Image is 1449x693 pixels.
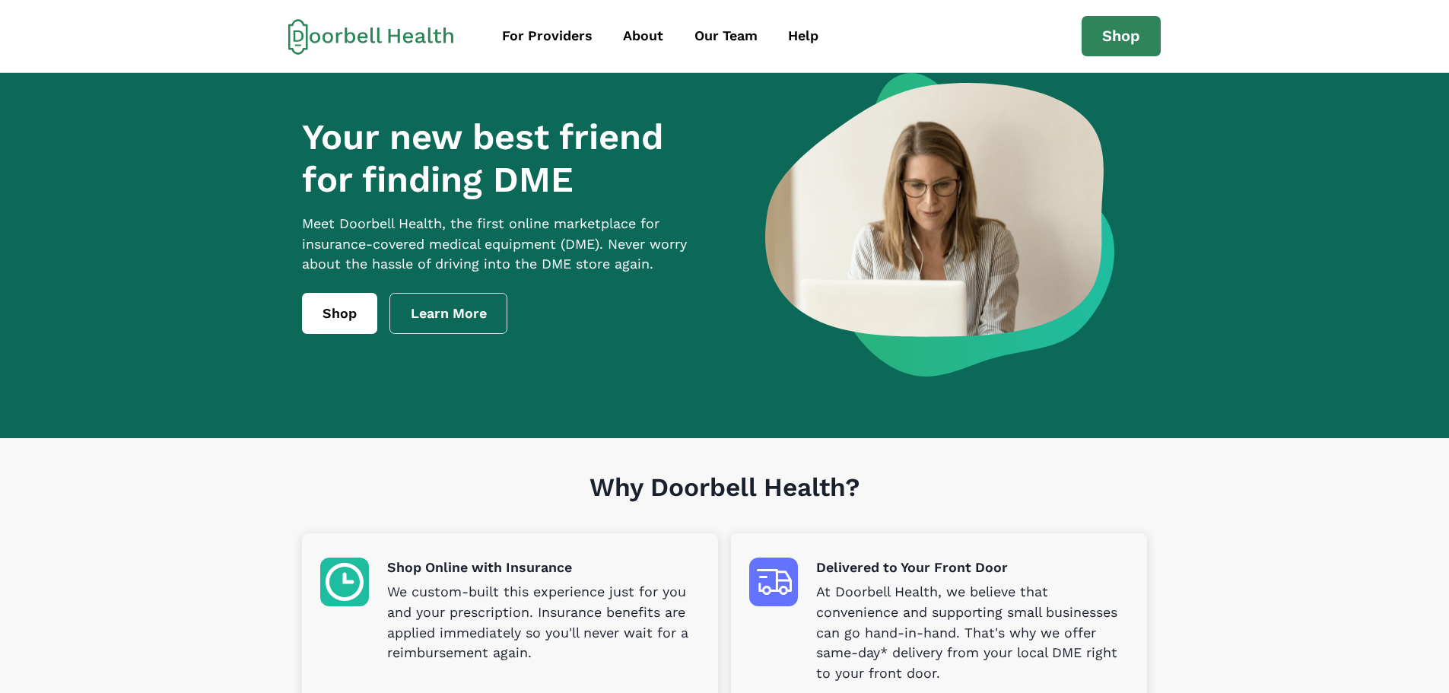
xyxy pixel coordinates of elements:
div: Our Team [694,26,758,46]
p: Meet Doorbell Health, the first online marketplace for insurance-covered medical equipment (DME).... [302,214,716,275]
a: Learn More [389,293,508,334]
img: Delivered to Your Front Door icon [749,558,798,606]
a: About [609,19,677,53]
p: At Doorbell Health, we believe that convenience and supporting small businesses can go hand-in-ha... [816,582,1129,684]
p: Shop Online with Insurance [387,558,700,578]
div: About [623,26,663,46]
div: Help [788,26,818,46]
div: For Providers [502,26,593,46]
img: a woman looking at a computer [765,73,1114,377]
h1: Your new best friend for finding DME [302,116,716,202]
a: For Providers [488,19,606,53]
a: Shop [1082,16,1161,57]
a: Our Team [681,19,771,53]
a: Help [774,19,832,53]
p: Delivered to Your Front Door [816,558,1129,578]
p: We custom-built this experience just for you and your prescription. Insurance benefits are applie... [387,582,700,664]
h1: Why Doorbell Health? [302,472,1147,534]
img: Shop Online with Insurance icon [320,558,369,606]
a: Shop [302,293,377,334]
